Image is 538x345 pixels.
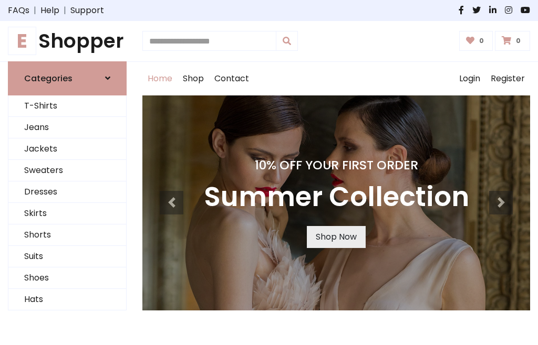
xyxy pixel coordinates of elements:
h1: Shopper [8,29,127,53]
span: 0 [477,36,487,46]
a: Help [40,4,59,17]
span: | [59,4,70,17]
span: E [8,27,36,55]
a: Sweaters [8,160,126,181]
a: Shop Now [307,226,366,248]
a: Suits [8,246,126,267]
a: Jackets [8,138,126,160]
span: | [29,4,40,17]
h3: Summer Collection [204,181,469,213]
h6: Categories [24,73,73,83]
a: Hats [8,289,126,310]
a: Jeans [8,117,126,138]
a: Support [70,4,104,17]
a: Register [485,62,530,95]
a: Home [142,62,178,95]
a: Skirts [8,203,126,224]
a: 0 [495,31,530,51]
h4: 10% Off Your First Order [204,158,469,172]
a: FAQs [8,4,29,17]
a: Shorts [8,224,126,246]
a: Shoes [8,267,126,289]
a: EShopper [8,29,127,53]
span: 0 [513,36,523,46]
a: Categories [8,61,127,95]
a: Shop [178,62,209,95]
a: Dresses [8,181,126,203]
a: T-Shirts [8,95,126,117]
a: Contact [209,62,254,95]
a: Login [454,62,485,95]
a: 0 [459,31,493,51]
